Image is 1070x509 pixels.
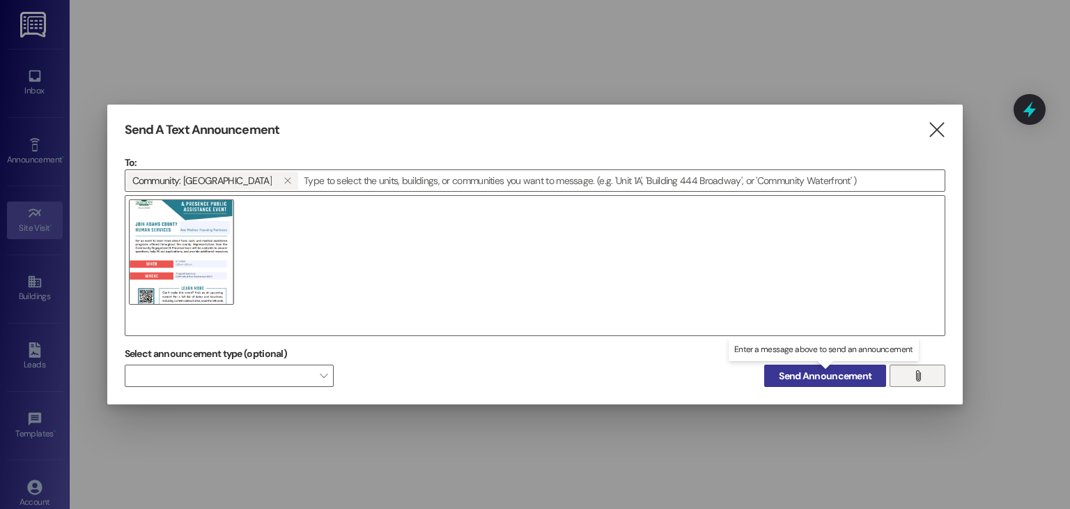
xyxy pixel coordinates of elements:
p: Enter a message above to send an announcement [734,344,913,356]
i:  [284,175,291,186]
h3: Send A Text Announcement [125,122,279,138]
input: Type to select the units, buildings, or communities you want to message. (e.g. 'Unit 1A', 'Buildi... [300,170,945,191]
label: Select announcement type (optional) [125,343,288,365]
span: Send Announcement [779,369,871,383]
p: To: [125,155,946,169]
i:  [913,370,923,381]
span: Community: Village of Greenbriar [132,172,272,190]
button: Send Announcement [764,365,886,387]
i:  [927,123,946,137]
img: sthlsvdbvlwck8xm1p4l.png [129,199,235,305]
button: Community: Village of Greenbriar [277,172,298,190]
